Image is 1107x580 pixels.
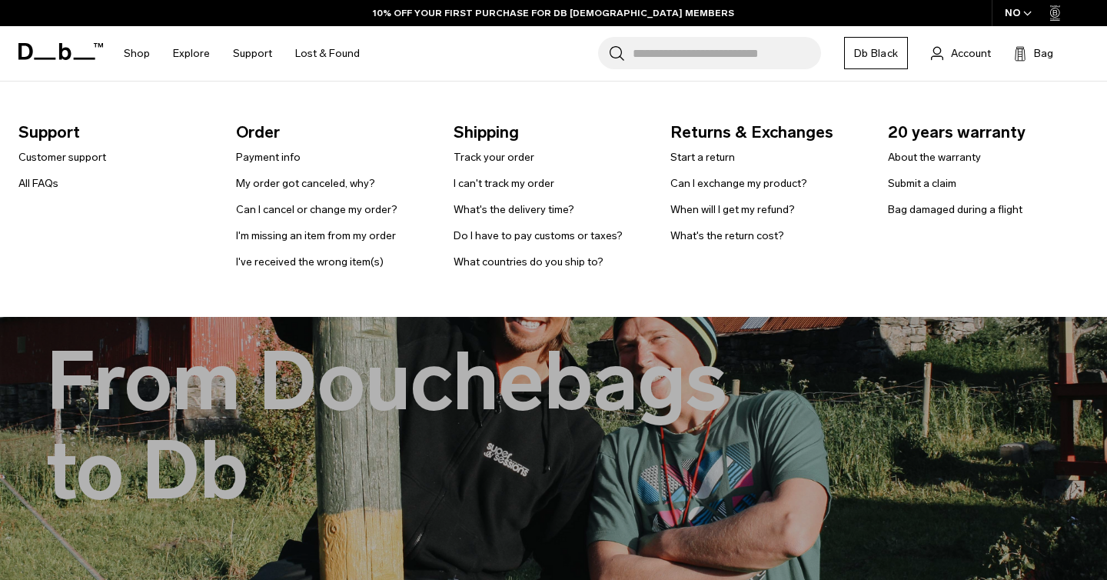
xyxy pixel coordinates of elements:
a: My order got canceled, why? [236,175,375,192]
a: Bag damaged during a flight [888,202,1022,218]
a: Lost & Found [295,26,360,81]
a: Can I exchange my product? [670,175,807,192]
a: Track your order [454,149,534,165]
span: Returns & Exchanges [670,120,863,145]
span: 20 years warranty [888,120,1081,145]
a: Db Black [844,37,908,69]
a: Support [233,26,272,81]
a: Explore [173,26,210,81]
a: I'm missing an item from my order [236,228,396,244]
a: I've received the wrong item(s) [236,254,384,270]
a: Customer support [18,149,106,165]
a: What countries do you ship to? [454,254,603,270]
a: I can't track my order [454,175,554,192]
a: All FAQs [18,175,58,192]
a: Can I cancel or change my order? [236,202,397,218]
a: What's the return cost? [670,228,784,244]
span: Account [951,45,991,62]
a: Payment info [236,149,301,165]
span: Support [18,120,211,145]
a: Start a return [670,149,735,165]
a: When will I get my refund? [670,202,795,218]
button: Bag [1014,44,1053,62]
a: 10% OFF YOUR FIRST PURCHASE FOR DB [DEMOGRAPHIC_DATA] MEMBERS [373,6,734,20]
span: Order [236,120,429,145]
a: Do I have to pay customs or taxes? [454,228,623,244]
a: Shop [124,26,150,81]
a: What's the delivery time? [454,202,574,218]
a: Account [931,44,991,62]
a: Submit a claim [888,175,956,192]
span: Shipping [454,120,647,145]
nav: Main Navigation [112,26,371,81]
span: Bag [1034,45,1053,62]
a: About the warranty [888,149,981,165]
